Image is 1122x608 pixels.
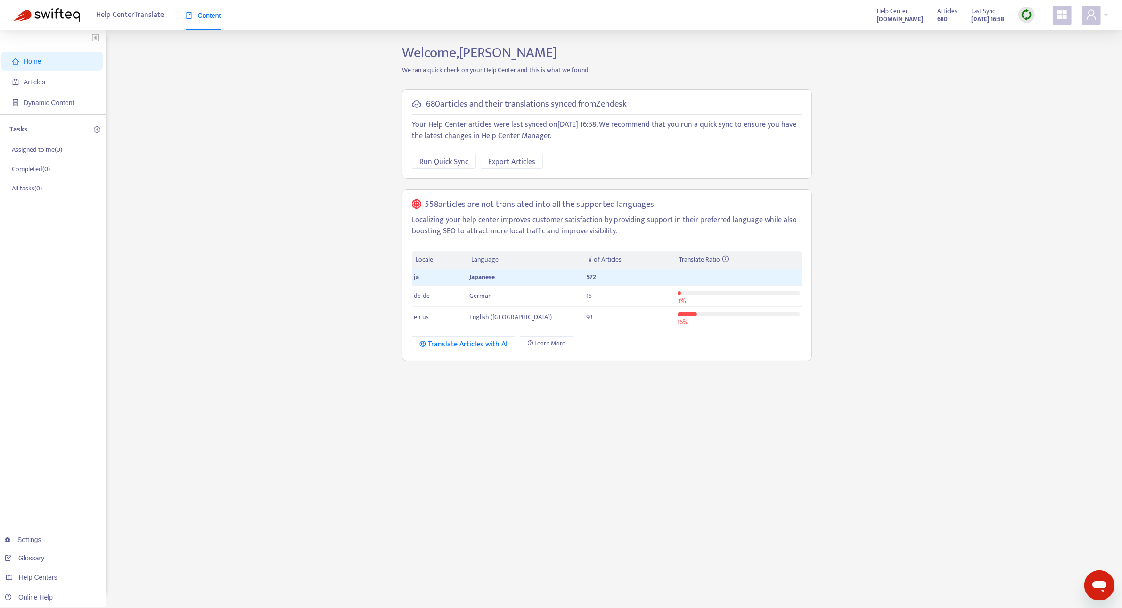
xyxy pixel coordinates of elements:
[24,78,45,86] span: Articles
[412,154,476,169] button: Run Quick Sync
[877,6,908,16] span: Help Center
[680,255,798,265] div: Translate Ratio
[186,12,221,19] span: Content
[469,312,552,322] span: English ([GEOGRAPHIC_DATA])
[14,8,80,22] img: Swifteq
[937,14,948,25] strong: 680
[584,251,675,269] th: # of Articles
[469,290,491,301] span: German
[937,6,957,16] span: Articles
[12,79,19,85] span: account-book
[586,271,596,282] span: 572
[24,58,41,65] span: Home
[5,554,44,562] a: Glossary
[481,154,543,169] button: Export Articles
[419,156,468,168] span: Run Quick Sync
[97,6,164,24] span: Help Center Translate
[877,14,923,25] a: [DOMAIN_NAME]
[12,99,19,106] span: container
[425,199,655,210] h5: 558 articles are not translated into all the supported languages
[395,65,819,75] p: We ran a quick check on your Help Center and this is what we found
[412,119,802,142] p: Your Help Center articles were last synced on [DATE] 16:58 . We recommend that you run a quick sy...
[19,574,57,581] span: Help Centers
[1086,9,1097,20] span: user
[971,14,1004,25] strong: [DATE] 16:58
[1021,9,1032,21] img: sync.dc5367851b00ba804db3.png
[402,41,557,65] span: Welcome, [PERSON_NAME]
[414,312,429,322] span: en-us
[419,338,508,350] div: Translate Articles with AI
[678,317,688,328] span: 16 %
[488,156,535,168] span: Export Articles
[5,536,41,543] a: Settings
[412,199,421,210] span: global
[412,99,421,109] span: cloud-sync
[412,251,467,269] th: Locale
[24,99,74,107] span: Dynamic Content
[414,271,419,282] span: ja
[586,312,593,322] span: 93
[469,271,495,282] span: Japanese
[1084,570,1114,600] iframe: メッセージングウィンドウを開くボタン
[414,290,430,301] span: de-de
[467,251,584,269] th: Language
[586,290,592,301] span: 15
[1056,9,1068,20] span: appstore
[12,58,19,65] span: home
[535,338,566,349] span: Learn More
[12,183,42,193] p: All tasks ( 0 )
[678,296,686,306] span: 3 %
[186,12,192,19] span: book
[12,164,50,174] p: Completed ( 0 )
[9,124,27,135] p: Tasks
[5,593,53,601] a: Online Help
[412,336,515,351] button: Translate Articles with AI
[520,336,573,351] a: Learn More
[412,214,802,237] p: Localizing your help center improves customer satisfaction by providing support in their preferre...
[971,6,995,16] span: Last Sync
[94,126,100,133] span: plus-circle
[12,145,62,155] p: Assigned to me ( 0 )
[426,99,627,110] h5: 680 articles and their translations synced from Zendesk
